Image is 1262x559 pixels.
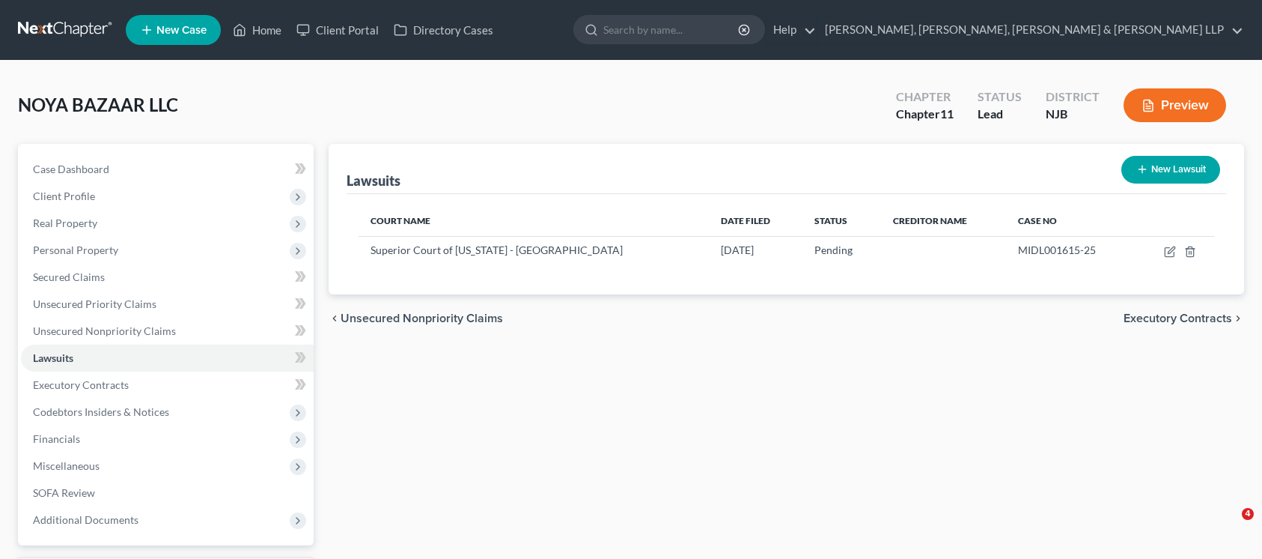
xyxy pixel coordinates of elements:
[893,215,967,226] span: Creditor Name
[1046,88,1100,106] div: District
[814,215,847,226] span: Status
[603,16,740,43] input: Search by name...
[721,244,754,256] span: [DATE]
[940,106,954,121] span: 11
[341,312,503,324] span: Unsecured Nonpriority Claims
[33,459,100,472] span: Miscellaneous
[978,106,1022,123] div: Lead
[1046,106,1100,123] div: NJB
[33,405,169,418] span: Codebtors Insiders & Notices
[21,264,314,291] a: Secured Claims
[289,16,386,43] a: Client Portal
[21,291,314,318] a: Unsecured Priority Claims
[386,16,501,43] a: Directory Cases
[896,106,954,123] div: Chapter
[978,88,1022,106] div: Status
[1124,312,1232,324] span: Executory Contracts
[766,16,816,43] a: Help
[21,480,314,507] a: SOFA Review
[1232,312,1244,324] i: chevron_right
[33,190,95,202] span: Client Profile
[33,271,105,283] span: Secured Claims
[896,88,954,106] div: Chapter
[817,16,1243,43] a: [PERSON_NAME], [PERSON_NAME], [PERSON_NAME] & [PERSON_NAME] LLP
[1018,244,1096,256] span: MIDL001615-25
[21,318,314,345] a: Unsecured Nonpriority Claims
[21,156,314,183] a: Case Dashboard
[33,324,176,337] span: Unsecured Nonpriority Claims
[33,486,95,499] span: SOFA Review
[33,432,80,445] span: Financials
[33,244,118,256] span: Personal Property
[33,163,109,175] span: Case Dashboard
[1018,215,1057,226] span: Case No
[1121,156,1220,184] button: New Lawsuit
[33,378,129,391] span: Executory Contracts
[33,297,156,310] span: Unsecured Priority Claims
[1242,508,1254,520] span: 4
[18,94,178,115] span: NOYA BAZAAR LLC
[33,351,73,364] span: Lawsuits
[371,244,623,256] span: Superior Court of [US_STATE] - [GEOGRAPHIC_DATA]
[1124,312,1244,324] button: Executory Contracts chevron_right
[1124,88,1226,122] button: Preview
[21,345,314,372] a: Lawsuits
[371,215,430,226] span: Court Name
[156,25,207,36] span: New Case
[33,513,138,526] span: Additional Documents
[329,312,503,324] button: chevron_left Unsecured Nonpriority Claims
[21,372,314,399] a: Executory Contracts
[814,244,853,256] span: Pending
[329,312,341,324] i: chevron_left
[347,172,400,190] div: Lawsuits
[225,16,289,43] a: Home
[721,215,770,226] span: Date Filed
[1211,508,1247,544] iframe: Intercom live chat
[33,217,97,229] span: Real Property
